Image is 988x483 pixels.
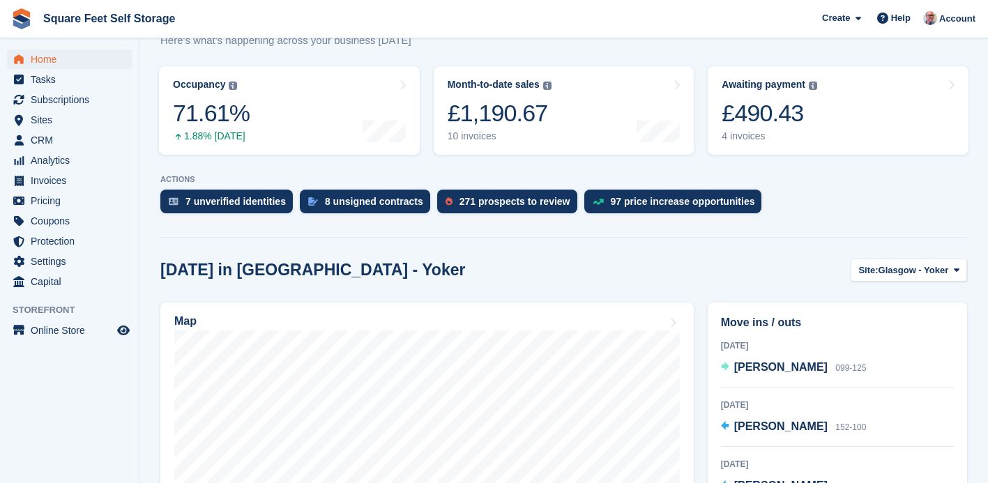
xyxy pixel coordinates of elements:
[159,66,420,155] a: Occupancy 71.61% 1.88% [DATE]
[7,211,132,231] a: menu
[721,418,867,436] a: [PERSON_NAME] 152-100
[31,321,114,340] span: Online Store
[822,11,850,25] span: Create
[584,190,769,220] a: 97 price increase opportunities
[722,99,817,128] div: £490.43
[7,151,132,170] a: menu
[31,90,114,109] span: Subscriptions
[809,82,817,90] img: icon-info-grey-7440780725fd019a000dd9b08b2336e03edf1995a4989e88bcd33f0948082b44.svg
[7,272,132,291] a: menu
[734,361,828,373] span: [PERSON_NAME]
[7,252,132,271] a: menu
[174,315,197,328] h2: Map
[160,33,436,49] p: Here's what's happening across your business [DATE]
[7,70,132,89] a: menu
[722,130,817,142] div: 4 invoices
[721,359,867,377] a: [PERSON_NAME] 099-125
[185,196,286,207] div: 7 unverified identities
[325,196,423,207] div: 8 unsigned contracts
[31,231,114,251] span: Protection
[300,190,437,220] a: 8 unsigned contracts
[448,130,552,142] div: 10 invoices
[939,12,975,26] span: Account
[11,8,32,29] img: stora-icon-8386f47178a22dfd0bd8f6a31ec36ba5ce8667c1dd55bd0f319d3a0aa187defe.svg
[308,197,318,206] img: contract_signature_icon-13c848040528278c33f63329250d36e43548de30e8caae1d1a13099fd9432cc5.svg
[160,190,300,220] a: 7 unverified identities
[879,263,949,277] span: Glasgow - Yoker
[115,322,132,339] a: Preview store
[31,130,114,150] span: CRM
[448,79,540,91] div: Month-to-date sales
[835,363,866,373] span: 099-125
[173,99,250,128] div: 71.61%
[721,339,954,352] div: [DATE]
[31,70,114,89] span: Tasks
[38,7,181,30] a: Square Feet Self Storage
[7,90,132,109] a: menu
[459,196,570,207] div: 271 prospects to review
[835,422,866,432] span: 152-100
[31,252,114,271] span: Settings
[7,231,132,251] a: menu
[31,191,114,210] span: Pricing
[858,263,878,277] span: Site:
[448,99,552,128] div: £1,190.67
[734,420,828,432] span: [PERSON_NAME]
[721,314,954,331] h2: Move ins / outs
[160,175,967,184] p: ACTIONS
[13,303,139,317] span: Storefront
[31,49,114,69] span: Home
[7,321,132,340] a: menu
[721,458,954,470] div: [DATE]
[437,190,584,220] a: 271 prospects to review
[7,191,132,210] a: menu
[7,171,132,190] a: menu
[721,399,954,411] div: [DATE]
[31,110,114,130] span: Sites
[160,261,465,279] h2: [DATE] in [GEOGRAPHIC_DATA] - Yoker
[446,197,453,206] img: prospect-51fa495bee0391a8d652442698ab0144808aea92771e9ea1ae160a38d050c398.svg
[7,49,132,69] a: menu
[169,197,178,206] img: verify_identity-adf6edd0f0f0b5bbfe63781bf79b02c33cf7c696d77639b501bdc392416b5a36.svg
[31,272,114,291] span: Capital
[7,130,132,150] a: menu
[708,66,968,155] a: Awaiting payment £490.43 4 invoices
[31,211,114,231] span: Coupons
[891,11,911,25] span: Help
[229,82,237,90] img: icon-info-grey-7440780725fd019a000dd9b08b2336e03edf1995a4989e88bcd33f0948082b44.svg
[611,196,755,207] div: 97 price increase opportunities
[923,11,937,25] img: David Greer
[173,130,250,142] div: 1.88% [DATE]
[851,259,967,282] button: Site: Glasgow - Yoker
[593,199,604,205] img: price_increase_opportunities-93ffe204e8149a01c8c9dc8f82e8f89637d9d84a8eef4429ea346261dce0b2c0.svg
[31,171,114,190] span: Invoices
[7,110,132,130] a: menu
[543,82,552,90] img: icon-info-grey-7440780725fd019a000dd9b08b2336e03edf1995a4989e88bcd33f0948082b44.svg
[722,79,805,91] div: Awaiting payment
[173,79,225,91] div: Occupancy
[31,151,114,170] span: Analytics
[434,66,694,155] a: Month-to-date sales £1,190.67 10 invoices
